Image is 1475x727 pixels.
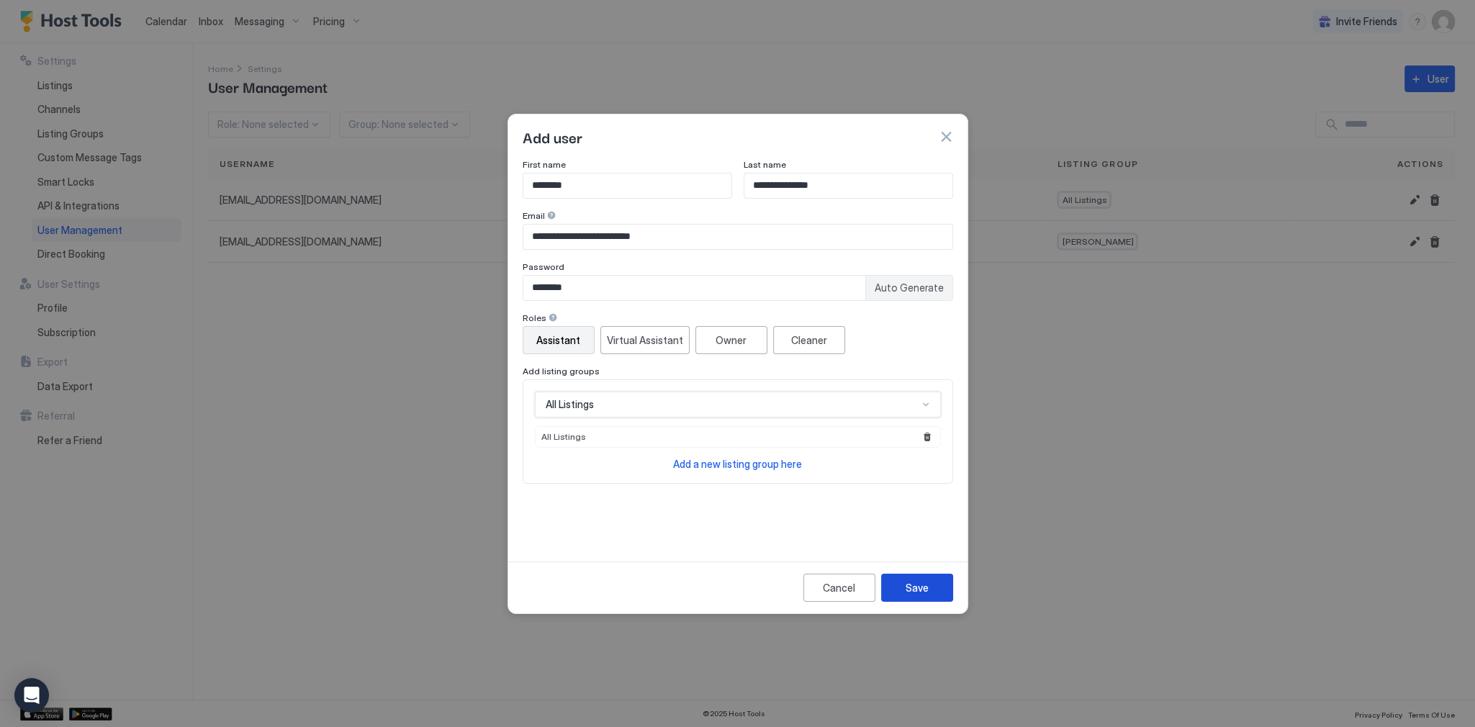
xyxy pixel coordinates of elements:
button: Assistant [523,326,595,354]
button: Cleaner [773,326,845,354]
button: Save [881,574,953,602]
button: Cancel [803,574,875,602]
div: Virtual Assistant [607,333,683,348]
button: Virtual Assistant [600,326,690,354]
span: All Listings [541,431,586,442]
button: Owner [695,326,767,354]
div: Cancel [823,580,855,595]
div: Assistant [536,333,580,348]
span: Add listing groups [523,366,600,376]
span: First name [523,159,566,170]
span: Add a new listing group here [673,458,802,470]
span: Add user [523,126,582,148]
input: Input Field [523,173,731,198]
div: Cleaner [791,333,827,348]
span: Email [523,210,545,221]
input: Input Field [523,276,865,300]
div: Owner [716,333,746,348]
button: Remove [920,430,934,444]
div: Save [906,580,929,595]
span: Auto Generate [875,281,944,294]
div: Open Intercom Messenger [14,678,49,713]
span: All Listings [546,398,594,411]
input: Input Field [744,173,952,198]
a: Add a new listing group here [673,456,802,471]
span: Last name [744,159,786,170]
span: Password [523,261,564,272]
input: Input Field [523,225,952,249]
span: Roles [523,312,546,323]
